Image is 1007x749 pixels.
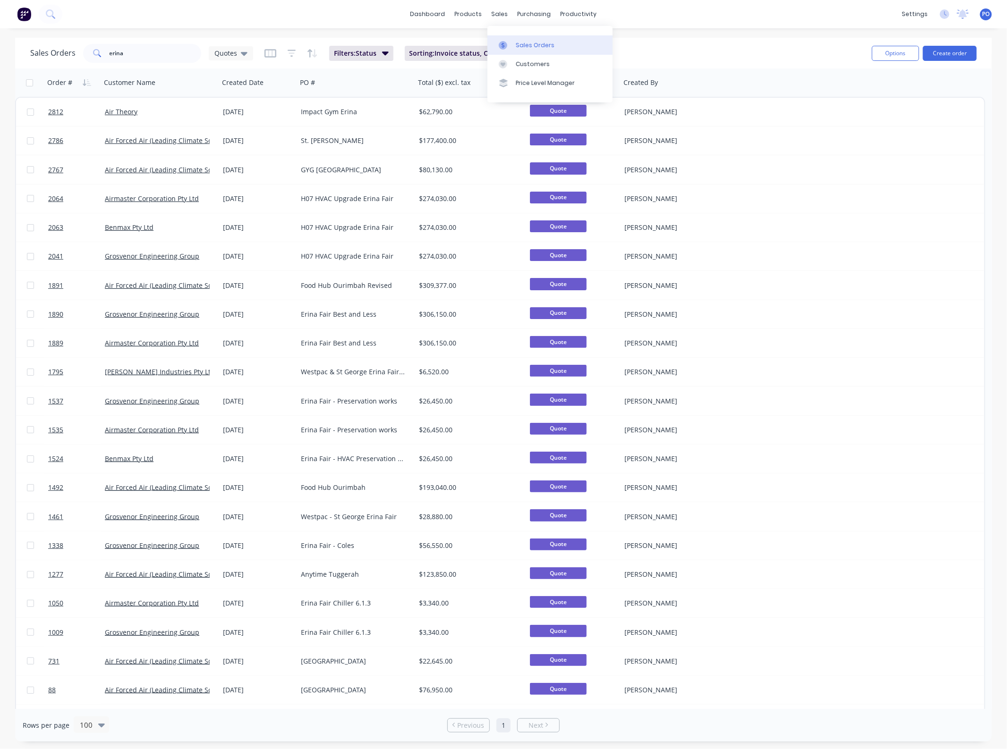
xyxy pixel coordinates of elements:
a: 1891 [48,271,105,300]
div: [PERSON_NAME] [624,194,729,203]
div: $56,550.00 [419,541,517,550]
div: [PERSON_NAME] [624,165,729,175]
div: $26,450.00 [419,425,517,435]
a: Previous page [448,721,489,730]
span: 2063 [48,223,63,232]
a: Airmaster Corporation Pty Ltd [105,598,199,607]
div: [PERSON_NAME] [624,136,729,145]
div: Erina Fair Best and Less [301,310,406,319]
div: $274,030.00 [419,223,517,232]
span: PO [982,10,990,18]
div: Price Level Manager [516,79,575,87]
a: Grosvenor Engineering Group [105,396,199,405]
a: Airmaster Corporation Pty Ltd [105,425,199,434]
div: [DATE] [223,425,293,435]
div: $62,790.00 [419,107,517,117]
div: [DATE] [223,136,293,145]
span: Quote [530,278,587,290]
span: Filters: Status [334,49,376,58]
a: 2063 [48,213,105,242]
div: $3,340.00 [419,598,517,608]
span: Quote [530,683,587,695]
div: [DATE] [223,281,293,290]
div: Erina Fair Chiller 6.1.3 [301,628,406,637]
div: [DATE] [223,512,293,522]
div: [PERSON_NAME] [624,367,729,377]
div: Westpac - St George Erina Fair [301,512,406,522]
a: 2786 [48,126,105,155]
div: Customers [516,60,550,68]
div: $26,450.00 [419,454,517,463]
div: $22,645.00 [419,656,517,666]
span: Quote [530,336,587,348]
span: Quote [530,220,587,232]
a: Air Forced Air (Leading Climate Solutions) [105,483,236,492]
a: 1535 [48,416,105,444]
span: Quote [530,307,587,319]
div: [DATE] [223,656,293,666]
span: Quote [530,596,587,608]
div: $306,150.00 [419,310,517,319]
div: [PERSON_NAME] [624,512,729,522]
div: H07 HVAC Upgrade Erina Fair [301,223,406,232]
button: Filters:Status [329,46,393,61]
div: $6,520.00 [419,367,517,377]
div: settings [897,7,932,21]
div: [PERSON_NAME] [624,252,729,261]
span: 1009 [48,628,63,637]
div: Order # [47,78,72,87]
a: 1492 [48,473,105,502]
div: sales [487,7,513,21]
a: 1050 [48,589,105,617]
div: Erina Fair - Preservation works [301,425,406,435]
div: $177,400.00 [419,136,517,145]
div: PO # [300,78,315,87]
span: Quote [530,539,587,550]
div: Sales Orders [516,41,555,50]
a: 1795 [48,358,105,386]
a: 1461 [48,503,105,531]
span: 1891 [48,281,63,290]
span: Quote [530,249,587,261]
div: [DATE] [223,310,293,319]
div: [DATE] [223,107,293,117]
div: [PERSON_NAME] [624,656,729,666]
a: Air Forced Air (Leading Climate Solutions) [105,570,236,579]
a: Benmax Pty Ltd [105,223,154,232]
div: St. [PERSON_NAME] [301,136,406,145]
div: Total ($) excl. tax [418,78,470,87]
div: Erina Fair - Preservation works [301,396,406,406]
span: Quote [530,567,587,579]
span: 2041 [48,252,63,261]
a: 1524 [48,445,105,473]
div: [DATE] [223,367,293,377]
div: $123,850.00 [419,570,517,579]
span: Quote [530,480,587,492]
a: Sales Orders [487,35,613,54]
div: Westpac & St George Erina Fair [GEOGRAPHIC_DATA] 2250 [301,367,406,377]
span: 1889 [48,338,63,348]
div: $274,030.00 [419,252,517,261]
div: Erina Fair - Coles [301,541,406,550]
div: [DATE] [223,338,293,348]
div: [DATE] [223,483,293,492]
span: Quote [530,162,587,174]
div: Impact Gym Erina [301,107,406,117]
div: [PERSON_NAME] [624,281,729,290]
div: [DATE] [223,252,293,261]
a: Air Forced Air (Leading Climate Solutions) [105,165,236,174]
div: productivity [556,7,602,21]
span: Quote [530,365,587,377]
a: Grosvenor Engineering Group [105,628,199,637]
a: Air Forced Air (Leading Climate Solutions) [105,281,236,290]
button: Sorting:Invoice status, Order # [405,46,523,61]
div: [DATE] [223,194,293,203]
div: Food Hub Ourimbah Revised [301,281,406,290]
span: Quote [530,509,587,521]
span: Quote [530,134,587,145]
a: Air Forced Air (Leading Climate Solutions) [105,136,236,145]
div: [PERSON_NAME] [624,483,729,492]
span: 2767 [48,165,63,175]
div: [GEOGRAPHIC_DATA] [301,685,406,695]
div: [PERSON_NAME] [624,396,729,406]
